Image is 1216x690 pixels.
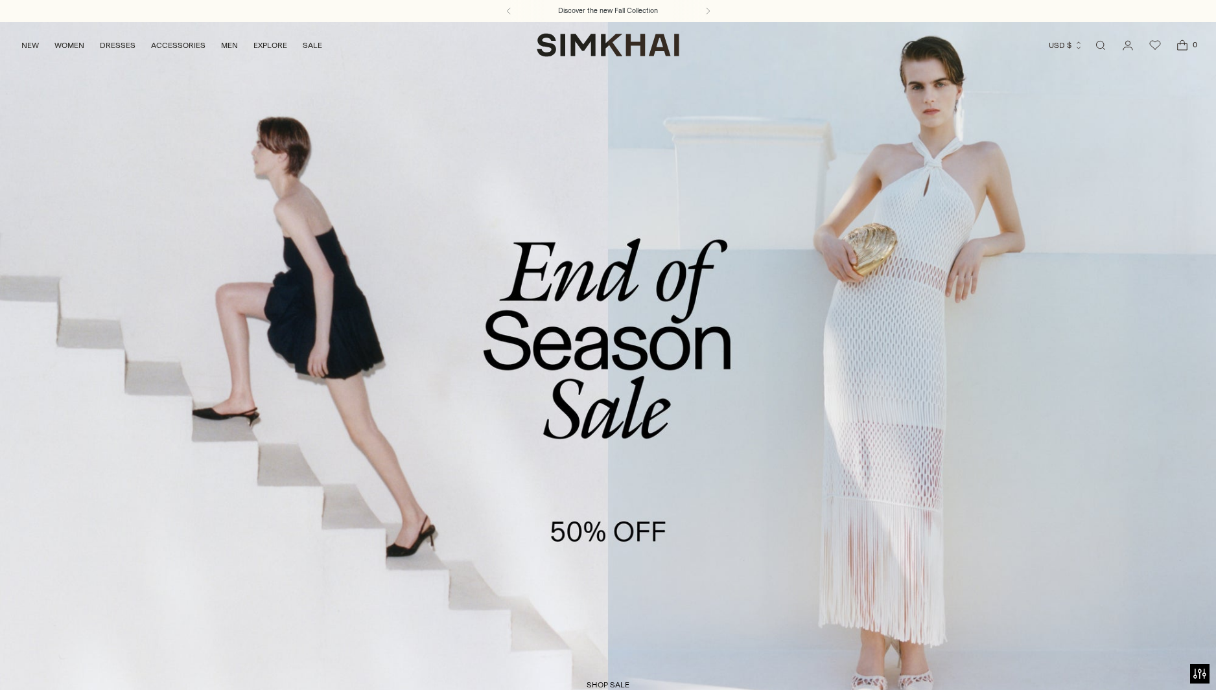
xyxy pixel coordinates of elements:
[1049,31,1083,60] button: USD $
[587,680,629,689] span: shop sale
[1142,32,1168,58] a: Wishlist
[151,31,205,60] a: ACCESSORIES
[1088,32,1114,58] a: Open search modal
[54,31,84,60] a: WOMEN
[1115,32,1141,58] a: Go to the account page
[558,6,658,16] a: Discover the new Fall Collection
[537,32,679,58] a: SIMKHAI
[21,31,39,60] a: NEW
[100,31,135,60] a: DRESSES
[221,31,238,60] a: MEN
[253,31,287,60] a: EXPLORE
[1169,32,1195,58] a: Open cart modal
[1189,39,1200,51] span: 0
[303,31,322,60] a: SALE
